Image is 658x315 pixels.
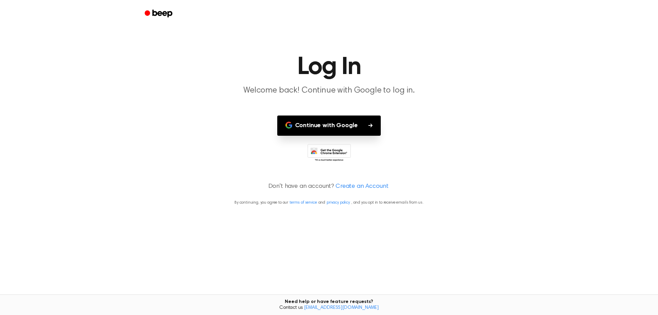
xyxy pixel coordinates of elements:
[277,116,381,136] button: Continue with Google
[154,55,504,80] h1: Log In
[304,305,379,310] a: [EMAIL_ADDRESS][DOMAIN_NAME]
[336,182,388,191] a: Create an Account
[8,182,650,191] p: Don't have an account?
[4,305,654,311] span: Contact us
[327,201,350,205] a: privacy policy
[8,199,650,206] p: By continuing, you agree to our and , and you opt in to receive emails from us.
[197,85,461,96] p: Welcome back! Continue with Google to log in.
[140,7,179,21] a: Beep
[290,201,317,205] a: terms of service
